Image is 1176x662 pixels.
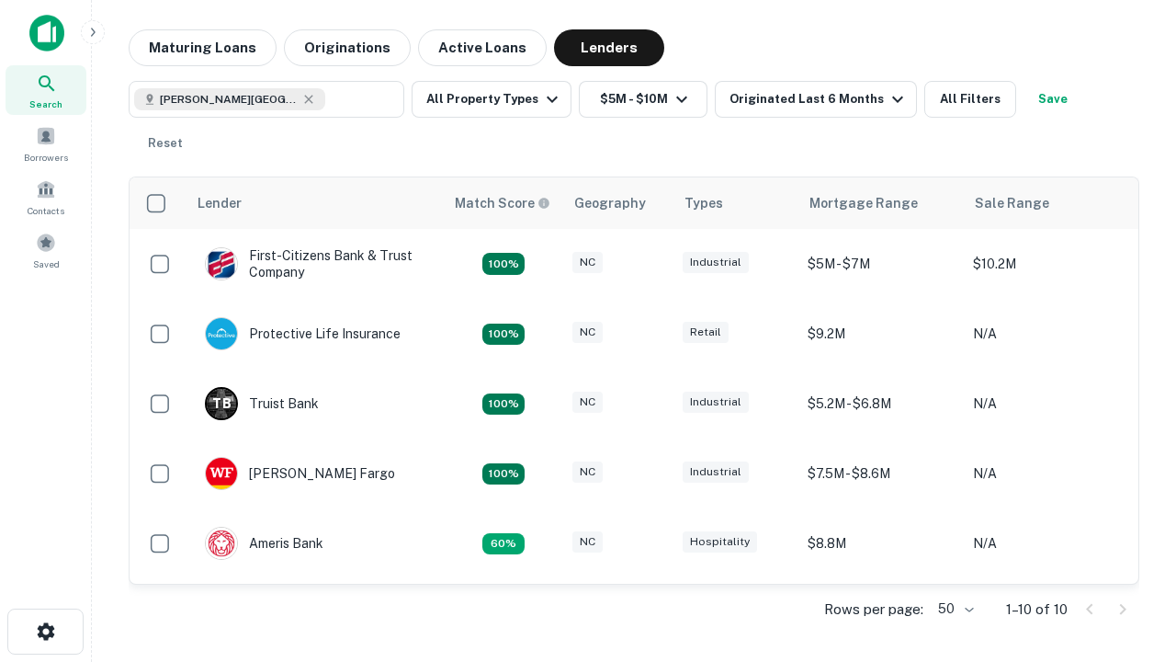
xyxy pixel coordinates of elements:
[205,457,395,490] div: [PERSON_NAME] Fargo
[129,29,277,66] button: Maturing Loans
[1084,515,1176,603] iframe: Chat Widget
[572,462,603,483] div: NC
[964,299,1129,369] td: N/A
[683,252,749,273] div: Industrial
[683,531,757,553] div: Hospitality
[28,203,64,218] span: Contacts
[572,322,603,343] div: NC
[29,97,62,111] span: Search
[964,439,1129,508] td: N/A
[964,369,1129,439] td: N/A
[412,81,571,118] button: All Property Types
[563,177,673,229] th: Geography
[206,458,237,489] img: picture
[33,257,60,271] span: Saved
[206,318,237,349] img: picture
[444,177,563,229] th: Capitalize uses an advanced AI algorithm to match your search with the best lender. The match sco...
[6,172,86,222] a: Contacts
[482,394,525,416] div: Matching Properties: 3, hasApolloMatch: undefined
[715,81,917,118] button: Originated Last 6 Months
[572,531,603,553] div: NC
[160,91,298,108] span: [PERSON_NAME][GEOGRAPHIC_DATA], [GEOGRAPHIC_DATA]
[205,527,323,560] div: Ameris Bank
[206,528,237,559] img: picture
[924,81,1016,118] button: All Filters
[187,177,444,229] th: Lender
[798,578,964,648] td: $9.2M
[205,387,319,420] div: Truist Bank
[964,229,1129,299] td: $10.2M
[579,81,707,118] button: $5M - $10M
[6,65,86,115] a: Search
[482,253,525,275] div: Matching Properties: 2, hasApolloMatch: undefined
[684,192,723,214] div: Types
[482,533,525,555] div: Matching Properties: 1, hasApolloMatch: undefined
[729,88,909,110] div: Originated Last 6 Months
[964,177,1129,229] th: Sale Range
[1006,599,1068,621] p: 1–10 of 10
[798,177,964,229] th: Mortgage Range
[798,299,964,369] td: $9.2M
[798,508,964,578] td: $8.8M
[1023,81,1082,118] button: Save your search to get updates of matches that match your search criteria.
[482,463,525,485] div: Matching Properties: 2, hasApolloMatch: undefined
[572,392,603,413] div: NC
[964,578,1129,648] td: N/A
[212,394,231,414] p: T B
[824,599,923,621] p: Rows per page:
[574,192,646,214] div: Geography
[554,29,664,66] button: Lenders
[798,229,964,299] td: $5M - $7M
[136,125,195,162] button: Reset
[931,596,977,622] div: 50
[798,439,964,508] td: $7.5M - $8.6M
[683,392,749,413] div: Industrial
[284,29,411,66] button: Originations
[205,317,401,350] div: Protective Life Insurance
[683,462,749,483] div: Industrial
[975,192,1049,214] div: Sale Range
[206,248,237,280] img: picture
[205,247,425,280] div: First-citizens Bank & Trust Company
[455,193,547,213] h6: Match Score
[29,15,64,51] img: capitalize-icon.png
[683,322,729,343] div: Retail
[673,177,798,229] th: Types
[482,324,525,346] div: Matching Properties: 2, hasApolloMatch: undefined
[6,119,86,168] a: Borrowers
[964,508,1129,578] td: N/A
[6,225,86,275] a: Saved
[572,252,603,273] div: NC
[24,150,68,165] span: Borrowers
[198,192,242,214] div: Lender
[798,369,964,439] td: $5.2M - $6.8M
[455,193,550,213] div: Capitalize uses an advanced AI algorithm to match your search with the best lender. The match sco...
[809,192,918,214] div: Mortgage Range
[418,29,547,66] button: Active Loans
